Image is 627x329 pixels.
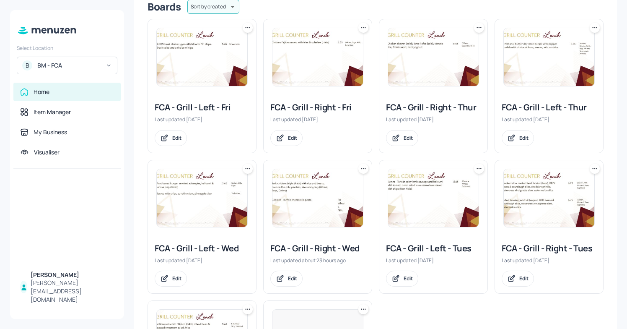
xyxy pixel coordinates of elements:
[404,275,413,282] div: Edit
[288,275,297,282] div: Edit
[386,243,481,254] div: FCA - Grill - Left - Tues
[386,116,481,123] div: Last updated [DATE].
[34,108,71,116] div: Item Manager
[388,169,479,227] img: 2025-09-02-1756812896495ogfb2155y8q.jpeg
[34,88,49,96] div: Home
[288,134,297,141] div: Edit
[504,169,594,227] img: 2025-08-19-1755600640947dzm90m7ui6k.jpeg
[22,60,32,70] div: B
[31,271,114,279] div: [PERSON_NAME]
[172,275,181,282] div: Edit
[34,148,60,157] div: Visualiser
[155,243,249,254] div: FCA - Grill - Left - Wed
[172,134,181,141] div: Edit
[386,257,481,264] div: Last updated [DATE].
[155,102,249,113] div: FCA - Grill - Left - Fri
[519,134,529,141] div: Edit
[386,102,481,113] div: FCA - Grill - Right - Thur
[272,169,363,227] img: 2025-09-17-175810262119437essm589ny.jpeg
[270,243,365,254] div: FCA - Grill - Right - Wed
[502,257,596,264] div: Last updated [DATE].
[270,102,365,113] div: FCA - Grill - Right - Fri
[155,257,249,264] div: Last updated [DATE].
[17,44,117,52] div: Select Location
[272,28,363,86] img: 2025-08-29-17564588765275jx79n9hqgt.jpeg
[37,61,101,70] div: BM - FCA
[502,243,596,254] div: FCA - Grill - Right - Tues
[270,257,365,264] div: Last updated about 23 hours ago.
[519,275,529,282] div: Edit
[155,116,249,123] div: Last updated [DATE].
[157,28,247,86] img: 2025-09-05-17570684943895lokt6aehqw.jpeg
[404,134,413,141] div: Edit
[157,169,247,227] img: 2025-07-23-1753258673649xia23s8o6se.jpeg
[388,28,479,86] img: 2025-09-10-1757491167659v6hs5bari9h.jpeg
[34,128,67,136] div: My Business
[502,102,596,113] div: FCA - Grill - Left - Thur
[270,116,365,123] div: Last updated [DATE].
[504,28,594,86] img: 2025-08-28-1756375040474vfx8dy3pq7r.jpeg
[31,279,114,304] div: [PERSON_NAME][EMAIL_ADDRESS][DOMAIN_NAME]
[502,116,596,123] div: Last updated [DATE].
